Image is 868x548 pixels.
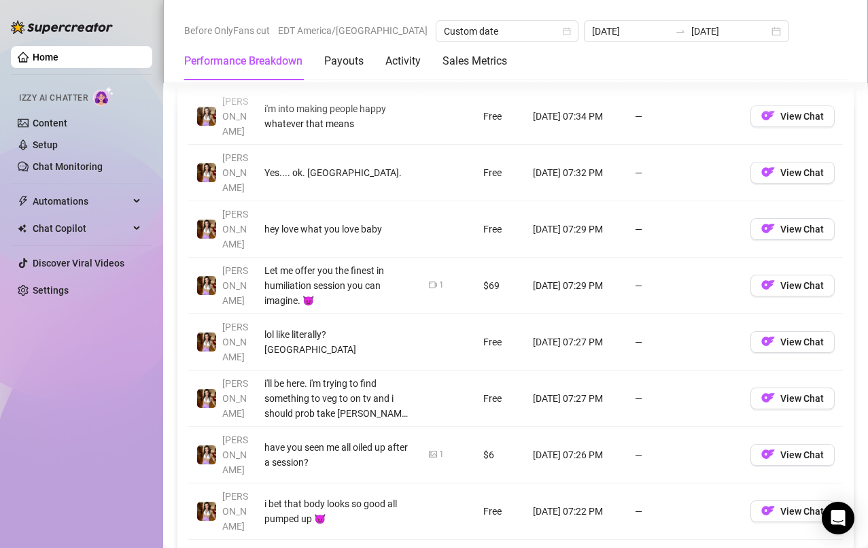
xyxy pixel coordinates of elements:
[442,53,507,69] div: Sales Metrics
[439,448,444,461] div: 1
[750,452,835,463] a: OFView Chat
[691,24,769,39] input: End date
[18,196,29,207] span: thunderbolt
[197,332,216,352] img: Elena
[627,483,742,540] td: —
[761,504,775,517] img: OF
[525,201,627,258] td: [DATE] 07:29 PM
[780,337,824,347] span: View Chat
[750,509,835,519] a: OFView Chat
[525,258,627,314] td: [DATE] 07:29 PM
[750,170,835,181] a: OFView Chat
[525,88,627,145] td: [DATE] 07:34 PM
[750,218,835,240] button: OFView Chat
[627,371,742,427] td: —
[750,162,835,184] button: OFView Chat
[33,190,129,212] span: Automations
[33,118,67,129] a: Content
[197,389,216,408] img: Elena
[525,145,627,201] td: [DATE] 07:32 PM
[222,96,248,137] span: [PERSON_NAME]
[750,444,835,466] button: OFView Chat
[627,201,742,258] td: —
[761,335,775,348] img: OF
[33,258,124,269] a: Discover Viral Videos
[33,285,69,296] a: Settings
[592,24,670,39] input: Start date
[525,483,627,540] td: [DATE] 07:22 PM
[222,434,248,475] span: [PERSON_NAME]
[444,21,570,41] span: Custom date
[750,105,835,127] button: OFView Chat
[197,502,216,521] img: Elena
[11,20,113,34] img: logo-BBDzfeDw.svg
[475,88,525,145] td: Free
[780,224,824,235] span: View Chat
[761,447,775,461] img: OF
[184,20,270,41] span: Before OnlyFans cut
[750,283,835,294] a: OFView Chat
[780,449,824,460] span: View Chat
[197,276,216,295] img: Elena
[264,496,413,526] div: i bet that body looks so good all pumped up 😈
[780,393,824,404] span: View Chat
[627,314,742,371] td: —
[33,161,103,172] a: Chat Monitoring
[222,491,248,532] span: [PERSON_NAME]
[627,427,742,483] td: —
[627,88,742,145] td: —
[324,53,364,69] div: Payouts
[475,371,525,427] td: Free
[429,281,437,289] span: video-camera
[761,391,775,405] img: OF
[563,27,571,35] span: calendar
[822,502,854,534] div: Open Intercom Messenger
[675,26,686,37] span: to
[33,52,58,63] a: Home
[750,331,835,353] button: OFView Chat
[33,139,58,150] a: Setup
[761,278,775,292] img: OF
[197,220,216,239] img: Elena
[627,258,742,314] td: —
[475,201,525,258] td: Free
[761,165,775,179] img: OF
[675,26,686,37] span: swap-right
[627,145,742,201] td: —
[475,258,525,314] td: $69
[93,86,114,106] img: AI Chatter
[197,107,216,126] img: Elena
[750,388,835,409] button: OFView Chat
[385,53,421,69] div: Activity
[750,275,835,296] button: OFView Chat
[780,280,824,291] span: View Chat
[475,145,525,201] td: Free
[780,167,824,178] span: View Chat
[439,279,444,292] div: 1
[222,322,248,362] span: [PERSON_NAME]
[525,314,627,371] td: [DATE] 07:27 PM
[184,53,302,69] div: Performance Breakdown
[761,109,775,122] img: OF
[750,226,835,237] a: OFView Chat
[750,114,835,124] a: OFView Chat
[264,440,413,470] div: have you seen me all oiled up after a session?
[19,92,88,105] span: Izzy AI Chatter
[222,152,248,193] span: [PERSON_NAME]
[264,376,413,421] div: i'll be here. i'm trying to find something to veg to on tv and i should prob take [PERSON_NAME] f...
[780,506,824,517] span: View Chat
[278,20,428,41] span: EDT America/[GEOGRAPHIC_DATA]
[475,427,525,483] td: $6
[264,263,413,308] div: Let me offer you the finest in humiliation session you can imagine. 😈
[475,483,525,540] td: Free
[264,165,413,180] div: Yes.... ok. [GEOGRAPHIC_DATA].
[33,218,129,239] span: Chat Copilot
[475,314,525,371] td: Free
[222,378,248,419] span: [PERSON_NAME]
[750,500,835,522] button: OFView Chat
[429,450,437,458] span: picture
[264,222,413,237] div: hey love what you love baby
[264,327,413,357] div: lol like literally? [GEOGRAPHIC_DATA]
[222,265,248,306] span: [PERSON_NAME]
[525,371,627,427] td: [DATE] 07:27 PM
